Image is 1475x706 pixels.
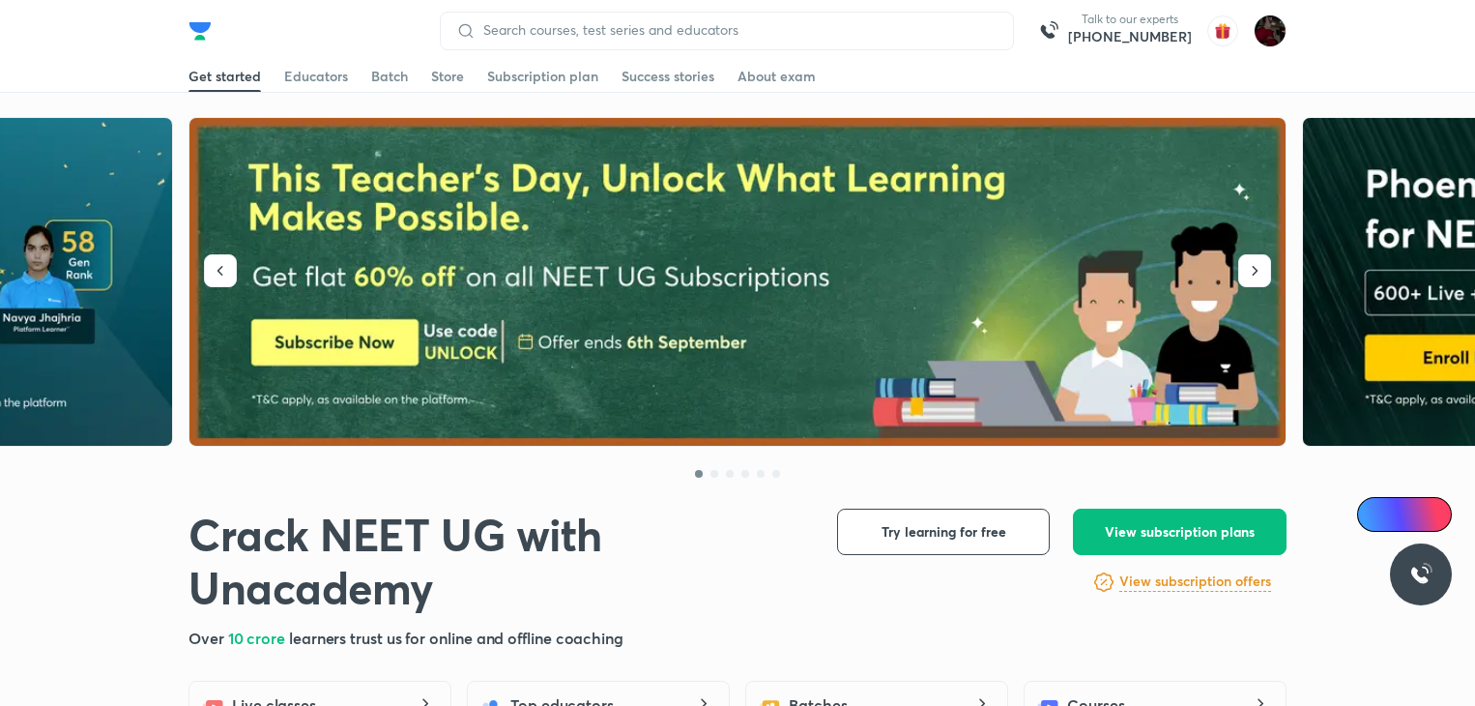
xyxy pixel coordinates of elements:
div: Get started [188,67,261,86]
a: Batch [371,61,408,92]
img: ttu [1409,563,1432,586]
span: Ai Doubts [1389,507,1440,522]
h1: Crack NEET UG with Unacademy [188,509,806,615]
div: Batch [371,67,408,86]
img: 🥰kashish🥰 Johari [1254,15,1287,47]
a: [PHONE_NUMBER] [1068,27,1192,46]
span: 10 crore [228,628,289,648]
img: call-us [1029,12,1068,50]
span: Over [188,628,228,648]
a: Subscription plan [487,61,598,92]
div: About exam [737,67,816,86]
img: Icon [1369,507,1384,522]
a: Ai Doubts [1357,497,1452,532]
a: Educators [284,61,348,92]
a: Store [431,61,464,92]
span: learners trust us for online and offline coaching [289,628,623,648]
img: avatar [1207,15,1238,46]
button: View subscription plans [1073,509,1287,555]
input: Search courses, test series and educators [476,22,998,38]
a: Get started [188,61,261,92]
span: Try learning for free [882,522,1006,542]
div: Store [431,67,464,86]
span: View subscription plans [1105,522,1255,542]
a: Success stories [622,61,714,92]
p: Talk to our experts [1068,12,1192,27]
img: Company Logo [188,19,212,43]
h6: View subscription offers [1119,572,1271,592]
a: View subscription offers [1119,571,1271,594]
div: Success stories [622,67,714,86]
div: Subscription plan [487,67,598,86]
button: Try learning for free [837,509,1050,555]
div: Educators [284,67,348,86]
a: About exam [737,61,816,92]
